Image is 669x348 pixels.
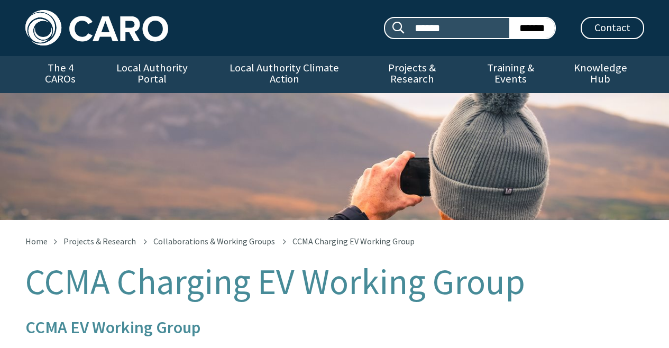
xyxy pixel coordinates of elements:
[25,10,168,45] img: Caro logo
[581,17,644,39] a: Contact
[96,56,209,93] a: Local Authority Portal
[209,56,360,93] a: Local Authority Climate Action
[25,262,644,301] h1: CCMA Charging EV Working Group
[63,236,136,246] a: Projects & Research
[292,236,415,246] span: CCMA Charging EV Working Group
[464,56,557,93] a: Training & Events
[557,56,644,93] a: Knowledge Hub
[25,318,644,337] h3: CCMA EV Working Group
[25,56,96,93] a: The 4 CAROs
[360,56,464,93] a: Projects & Research
[25,236,48,246] a: Home
[153,236,275,246] a: Collaborations & Working Groups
